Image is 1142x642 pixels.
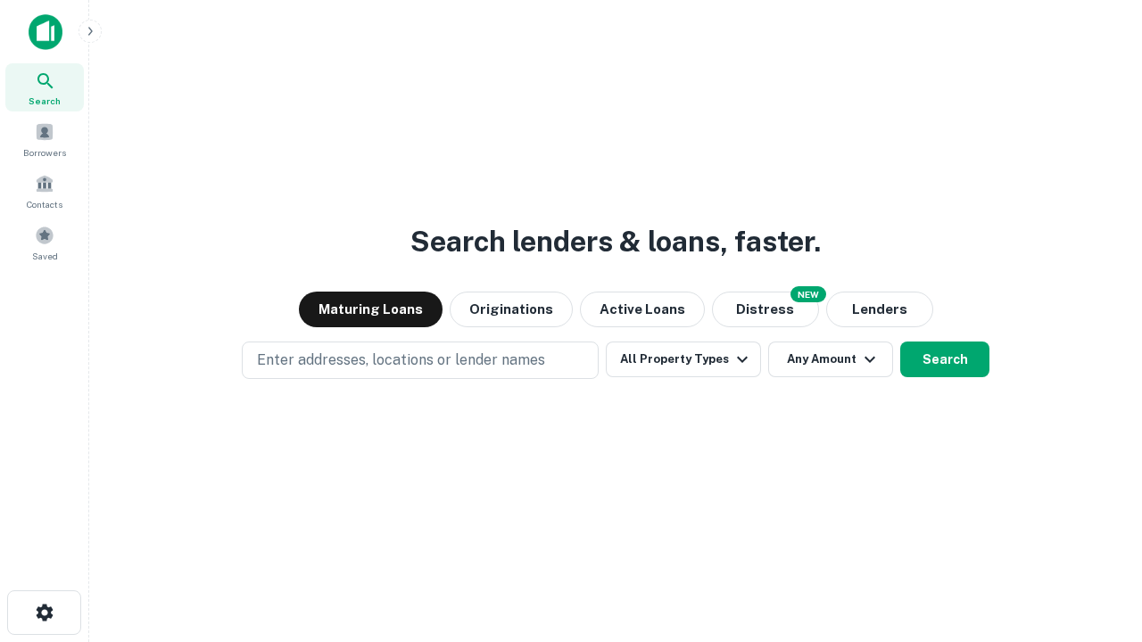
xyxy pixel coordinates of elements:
[450,292,573,327] button: Originations
[826,292,933,327] button: Lenders
[299,292,443,327] button: Maturing Loans
[32,249,58,263] span: Saved
[5,167,84,215] a: Contacts
[790,286,826,302] div: NEW
[5,63,84,111] a: Search
[768,342,893,377] button: Any Amount
[580,292,705,327] button: Active Loans
[1053,499,1142,585] iframe: Chat Widget
[606,342,761,377] button: All Property Types
[5,218,84,267] a: Saved
[23,145,66,160] span: Borrowers
[29,94,61,108] span: Search
[410,220,821,263] h3: Search lenders & loans, faster.
[242,342,599,379] button: Enter addresses, locations or lender names
[257,350,545,371] p: Enter addresses, locations or lender names
[27,197,62,211] span: Contacts
[900,342,989,377] button: Search
[5,115,84,163] a: Borrowers
[29,14,62,50] img: capitalize-icon.png
[712,292,819,327] button: Search distressed loans with lien and other non-mortgage details.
